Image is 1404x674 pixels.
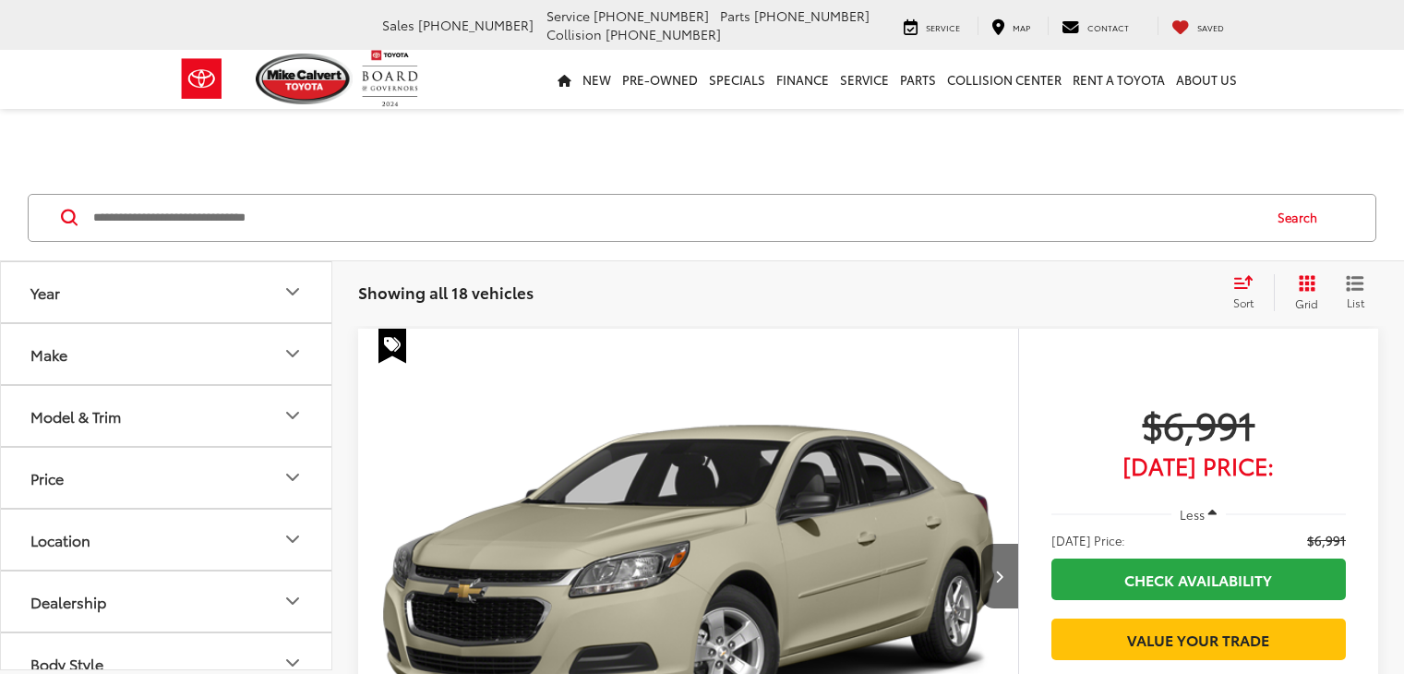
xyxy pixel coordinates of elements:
[30,469,64,487] div: Price
[30,593,106,610] div: Dealership
[418,16,534,34] span: [PHONE_NUMBER]
[552,50,577,109] a: Home
[720,6,750,25] span: Parts
[282,281,304,303] div: Year
[1,510,333,570] button: LocationLocation
[771,50,834,109] a: Finance
[606,25,721,43] span: [PHONE_NUMBER]
[1332,274,1378,311] button: List View
[894,50,942,109] a: Parts
[1087,21,1129,33] span: Contact
[1274,274,1332,311] button: Grid View
[1170,50,1242,109] a: About Us
[282,590,304,612] div: Dealership
[378,329,406,364] span: Special
[1051,619,1346,660] a: Value Your Trade
[1,448,333,508] button: PricePrice
[1224,274,1274,311] button: Select sort value
[942,50,1067,109] a: Collision Center
[1051,531,1125,549] span: [DATE] Price:
[1,262,333,322] button: YearYear
[1171,498,1227,531] button: Less
[981,544,1018,608] button: Next image
[91,196,1260,240] input: Search by Make, Model, or Keyword
[834,50,894,109] a: Service
[1197,21,1224,33] span: Saved
[30,407,121,425] div: Model & Trim
[1346,295,1364,310] span: List
[1051,401,1346,447] span: $6,991
[1307,531,1346,549] span: $6,991
[1295,295,1318,311] span: Grid
[256,54,354,104] img: Mike Calvert Toyota
[30,531,90,548] div: Location
[382,16,414,34] span: Sales
[754,6,870,25] span: [PHONE_NUMBER]
[167,49,236,109] img: Toyota
[1013,21,1030,33] span: Map
[978,17,1044,35] a: Map
[30,283,60,301] div: Year
[546,6,590,25] span: Service
[617,50,703,109] a: Pre-Owned
[1260,195,1344,241] button: Search
[1,572,333,632] button: DealershipDealership
[890,17,974,35] a: Service
[282,466,304,488] div: Price
[594,6,709,25] span: [PHONE_NUMBER]
[1233,295,1254,310] span: Sort
[546,25,602,43] span: Collision
[1158,17,1238,35] a: My Saved Vehicles
[1,324,333,384] button: MakeMake
[1067,50,1170,109] a: Rent a Toyota
[282,652,304,674] div: Body Style
[30,345,67,363] div: Make
[30,655,103,672] div: Body Style
[282,404,304,427] div: Model & Trim
[1,386,333,446] button: Model & TrimModel & Trim
[282,528,304,550] div: Location
[1051,559,1346,600] a: Check Availability
[282,343,304,365] div: Make
[1051,456,1346,475] span: [DATE] Price:
[926,21,960,33] span: Service
[703,50,771,109] a: Specials
[577,50,617,109] a: New
[1048,17,1143,35] a: Contact
[1180,506,1205,523] span: Less
[358,281,534,303] span: Showing all 18 vehicles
